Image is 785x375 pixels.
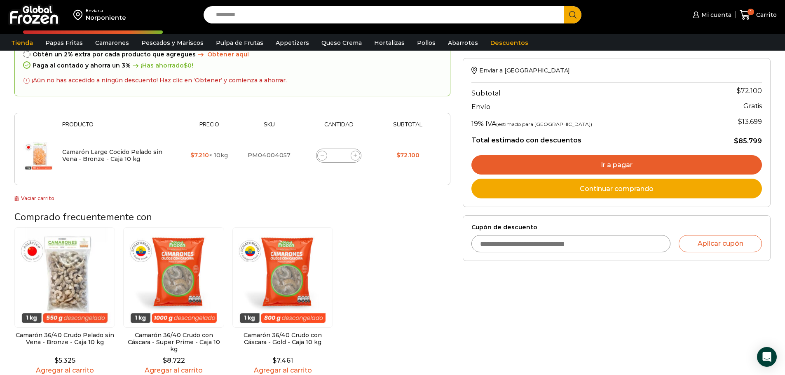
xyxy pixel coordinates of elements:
[14,195,54,201] a: Vaciar carrito
[740,5,777,25] a: 1 Carrito
[137,35,208,51] a: Pescados y Mariscos
[413,35,440,51] a: Pollos
[123,366,224,374] a: Agregar al carrito
[123,332,224,352] h2: Camarón 36/40 Crudo con Cáscara - Super Prime - Caja 10 kg
[679,235,762,252] button: Aplicar cupón
[738,118,762,126] span: 13.699
[734,137,738,145] span: $
[14,332,115,346] h2: Camarón 36/40 Crudo Pelado sin Vena - Bronze - Caja 10 kg
[232,332,333,346] h2: Camarón 36/40 Crudo con Cáscara - Gold - Caja 10 kg
[91,35,133,51] a: Camarones
[691,7,731,23] a: Mi cuenta
[239,121,300,134] th: Sku
[471,179,762,198] a: Continuar comprando
[54,356,59,364] span: $
[378,121,438,134] th: Subtotal
[41,35,87,51] a: Papas Fritas
[163,356,185,364] bdi: 8.722
[737,87,741,95] span: $
[207,51,249,58] span: Obtener aqui
[272,35,313,51] a: Appetizers
[396,151,419,159] bdi: 72.100
[333,150,344,161] input: Product quantity
[180,121,239,134] th: Precio
[370,35,409,51] a: Hortalizas
[163,356,167,364] span: $
[471,67,570,74] a: Enviar a [GEOGRAPHIC_DATA]
[54,356,75,364] bdi: 5.325
[23,73,287,88] div: ¡Aún no has accedido a ningún descuento! Haz clic en ‘Obtener’ y comienza a ahorrar.
[564,6,581,23] button: Search button
[737,87,762,95] bdi: 72.100
[212,35,267,51] a: Pulpa de Frutas
[196,51,249,58] a: Obtener aqui
[699,11,731,19] span: Mi cuenta
[748,9,754,15] span: 1
[738,118,742,126] span: $
[23,51,442,58] div: Obtén un 2% extra por cada producto que agregues
[479,67,570,74] span: Enviar a [GEOGRAPHIC_DATA]
[734,137,762,145] bdi: 85.799
[73,8,86,22] img: address-field-icon.svg
[743,102,762,110] strong: Gratis
[272,356,277,364] span: $
[86,8,126,14] div: Enviar a
[184,62,192,69] bdi: 0
[300,121,378,134] th: Cantidad
[23,62,442,69] div: Paga al contado y ahorra un 3%
[471,155,762,175] a: Ir a pagar
[14,210,152,224] span: Comprado frecuentemente con
[272,356,293,364] bdi: 7.461
[486,35,532,51] a: Descuentos
[86,14,126,22] div: Norponiente
[184,62,187,69] span: $
[239,134,300,177] td: PM04004057
[471,130,700,145] th: Total estimado con descuentos
[471,83,700,99] th: Subtotal
[131,62,193,69] span: ¡Has ahorrado !
[14,366,115,374] a: Agregar al carrito
[62,148,162,163] a: Camarón Large Cocido Pelado sin Vena - Bronze - Caja 10 kg
[757,347,777,367] div: Open Intercom Messenger
[190,151,209,159] bdi: 7.210
[444,35,482,51] a: Abarrotes
[471,99,700,114] th: Envío
[754,11,777,19] span: Carrito
[317,35,366,51] a: Queso Crema
[180,134,239,177] td: × 10kg
[396,151,400,159] span: $
[7,35,37,51] a: Tienda
[232,366,333,374] a: Agregar al carrito
[471,224,762,231] label: Cupón de descuento
[496,121,592,127] small: (estimado para [GEOGRAPHIC_DATA])
[471,113,700,130] th: 19% IVA
[190,151,194,159] span: $
[58,121,180,134] th: Producto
